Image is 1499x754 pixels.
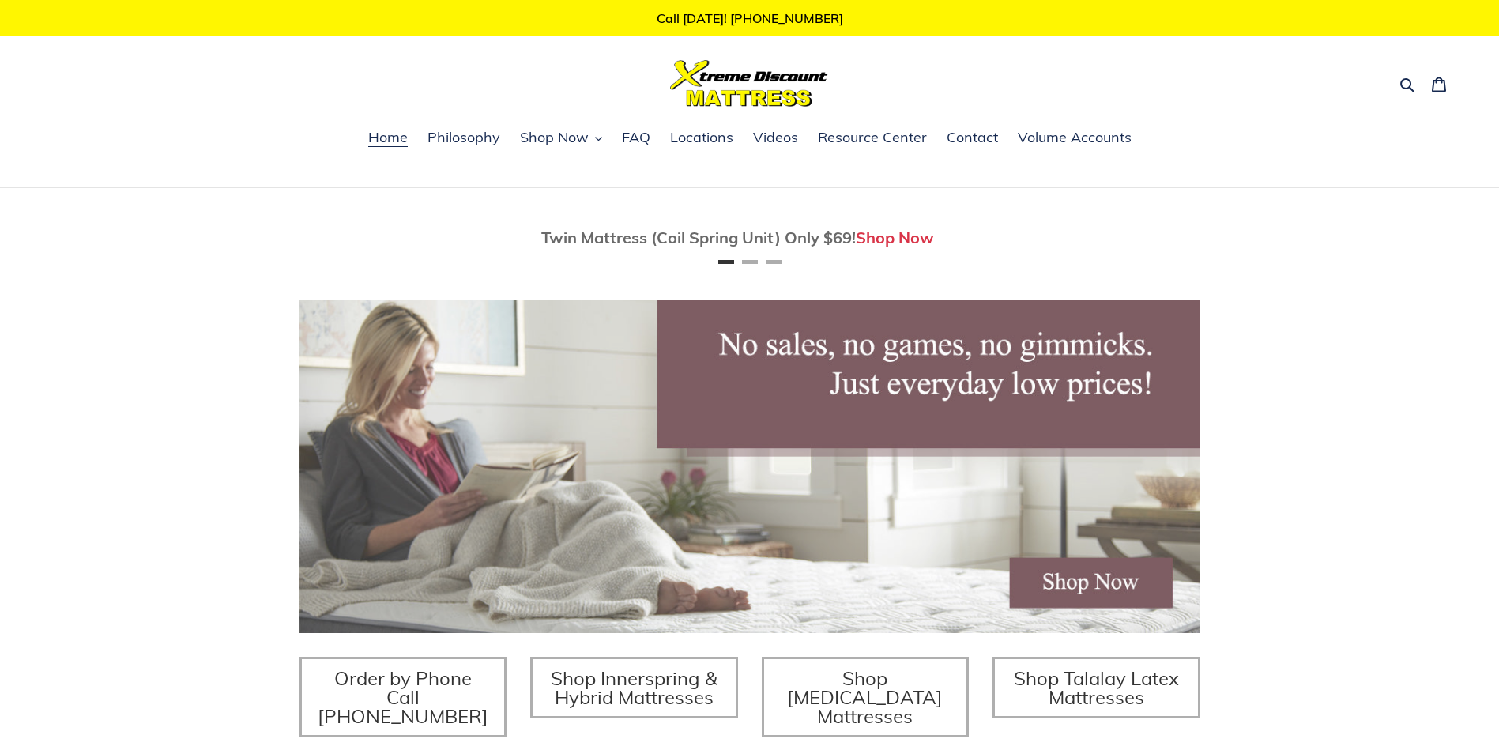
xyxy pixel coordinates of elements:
span: Volume Accounts [1018,128,1132,147]
span: Videos [753,128,798,147]
a: Shop Talalay Latex Mattresses [992,657,1200,718]
span: Locations [670,128,733,147]
a: Videos [745,126,806,150]
a: Philosophy [420,126,508,150]
span: Shop Now [520,128,589,147]
a: Shop Innerspring & Hybrid Mattresses [530,657,738,718]
a: Home [360,126,416,150]
a: Resource Center [810,126,935,150]
span: Home [368,128,408,147]
a: Volume Accounts [1010,126,1139,150]
img: Xtreme Discount Mattress [670,60,828,107]
a: Shop [MEDICAL_DATA] Mattresses [762,657,970,737]
span: Order by Phone Call [PHONE_NUMBER] [318,666,488,728]
a: Shop Now [856,228,934,247]
span: Shop Innerspring & Hybrid Mattresses [551,666,717,709]
span: Shop Talalay Latex Mattresses [1014,666,1179,709]
a: FAQ [614,126,658,150]
a: Order by Phone Call [PHONE_NUMBER] [299,657,507,737]
a: Contact [939,126,1006,150]
span: Resource Center [818,128,927,147]
img: herobannermay2022-1652879215306_1200x.jpg [299,300,1200,633]
span: FAQ [622,128,650,147]
span: Philosophy [427,128,500,147]
span: Twin Mattress (Coil Spring Unit) Only $69! [541,228,856,247]
a: Locations [662,126,741,150]
button: Page 2 [742,260,758,264]
button: Shop Now [512,126,610,150]
button: Page 1 [718,260,734,264]
button: Page 3 [766,260,782,264]
span: Shop [MEDICAL_DATA] Mattresses [787,666,943,728]
span: Contact [947,128,998,147]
